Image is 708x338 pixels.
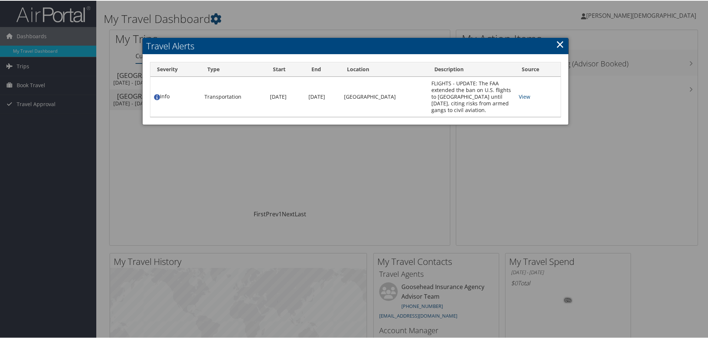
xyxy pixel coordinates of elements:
td: [GEOGRAPHIC_DATA] [340,76,428,116]
th: Type: activate to sort column ascending [201,62,266,76]
th: Start: activate to sort column ascending [266,62,304,76]
a: View [519,92,530,99]
td: [DATE] [305,76,340,116]
td: FLIGHTS - UPDATE: The FAA extended the ban on U.S. flights to [GEOGRAPHIC_DATA] until [DATE], cit... [428,76,515,116]
th: Description [428,62,515,76]
th: Source [515,62,561,76]
h2: Travel Alerts [143,37,568,53]
a: Close [556,36,564,51]
img: alert-flat-solid-info.png [154,93,160,99]
td: [DATE] [266,76,304,116]
th: Location [340,62,428,76]
th: Severity: activate to sort column ascending [150,62,201,76]
th: End: activate to sort column ascending [305,62,340,76]
td: Transportation [201,76,266,116]
td: Info [150,76,201,116]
